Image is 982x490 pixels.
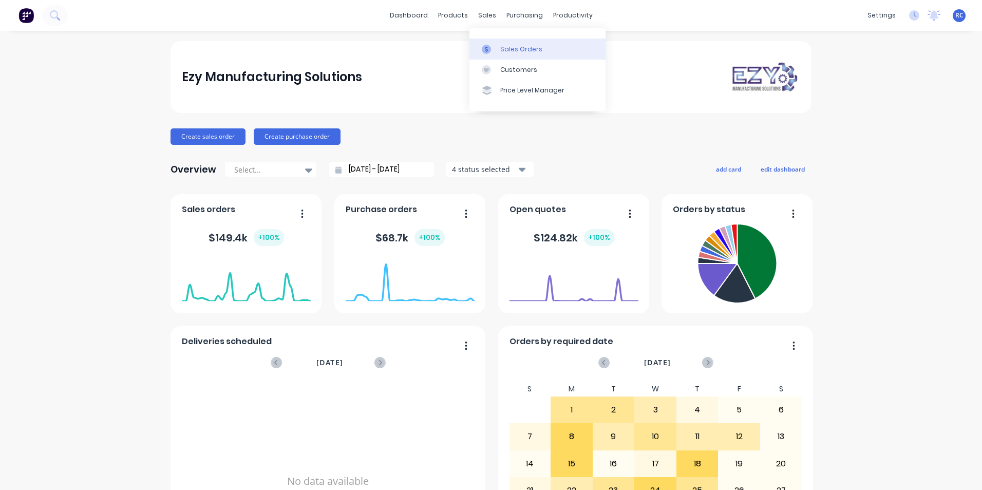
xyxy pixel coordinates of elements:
div: productivity [548,8,598,23]
div: 9 [593,424,634,449]
div: + 100 % [254,229,284,246]
div: S [760,382,802,397]
div: 10 [635,424,676,449]
div: 6 [761,397,802,423]
div: S [509,382,551,397]
img: Factory [18,8,34,23]
div: Sales Orders [500,45,542,54]
button: edit dashboard [754,162,811,176]
button: 4 status selected [446,162,534,177]
span: Orders by status [673,203,745,216]
span: Orders by required date [509,335,613,348]
div: 2 [593,397,634,423]
div: Price Level Manager [500,86,564,95]
span: [DATE] [644,357,671,368]
div: $ 68.7k [375,229,445,246]
a: Customers [469,60,606,80]
div: + 100 % [414,229,445,246]
div: W [634,382,676,397]
div: + 100 % [584,229,614,246]
div: 20 [761,451,802,477]
div: sales [473,8,501,23]
span: Sales orders [182,203,235,216]
div: 1 [551,397,592,423]
span: Purchase orders [346,203,417,216]
div: Ezy Manufacturing Solutions [182,67,362,87]
div: 13 [761,424,802,449]
div: 7 [509,424,551,449]
a: Sales Orders [469,39,606,59]
div: F [718,382,760,397]
div: 16 [593,451,634,477]
img: Ezy Manufacturing Solutions [728,60,800,93]
div: purchasing [501,8,548,23]
div: 12 [719,424,760,449]
div: Customers [500,65,537,74]
div: $ 149.4k [209,229,284,246]
span: RC [955,11,964,20]
div: products [433,8,473,23]
div: $ 124.82k [534,229,614,246]
span: Open quotes [509,203,566,216]
div: 15 [551,451,592,477]
span: [DATE] [316,357,343,368]
a: Price Level Manager [469,80,606,101]
a: dashboard [385,8,433,23]
div: 4 status selected [452,164,517,175]
div: 14 [509,451,551,477]
div: Overview [171,159,216,180]
div: 17 [635,451,676,477]
div: 8 [551,424,592,449]
div: T [593,382,635,397]
div: M [551,382,593,397]
div: 4 [677,397,718,423]
div: settings [862,8,901,23]
div: 3 [635,397,676,423]
button: add card [709,162,748,176]
div: 11 [677,424,718,449]
button: Create purchase order [254,128,341,145]
div: 5 [719,397,760,423]
div: 19 [719,451,760,477]
button: Create sales order [171,128,245,145]
div: T [676,382,719,397]
div: 18 [677,451,718,477]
